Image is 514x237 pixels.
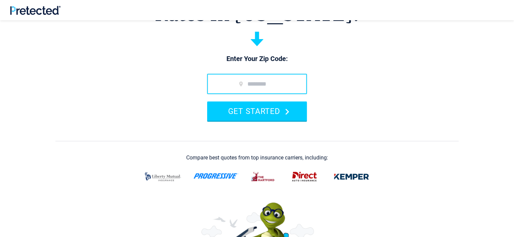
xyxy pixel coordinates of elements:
img: liberty [141,168,185,185]
img: thehartford [247,168,280,185]
button: GET STARTED [207,101,307,121]
input: zip code [207,74,307,94]
img: Pretected Logo [10,6,60,15]
img: kemper [329,168,374,185]
div: Compare best quotes from top insurance carriers, including: [186,155,328,161]
img: progressive [193,173,239,179]
p: Enter Your Zip Code: [200,54,314,64]
img: direct [288,168,321,185]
